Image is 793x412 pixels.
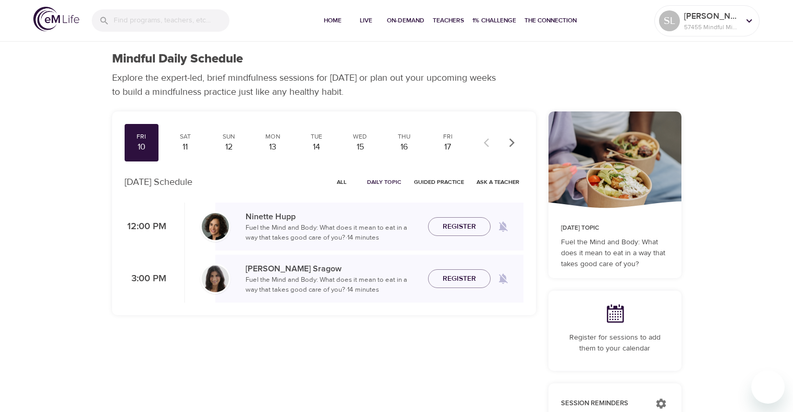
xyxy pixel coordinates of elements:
p: Explore the expert-led, brief mindfulness sessions for [DATE] or plan out your upcoming weeks to ... [112,71,503,99]
button: Register [428,217,491,236]
div: 12 [216,141,242,153]
span: Live [353,15,379,26]
div: 17 [435,141,461,153]
div: 14 [303,141,330,153]
img: logo [33,7,79,31]
p: 3:00 PM [125,272,166,286]
p: [DATE] Schedule [125,175,192,189]
button: Register [428,269,491,289]
span: All [330,177,355,187]
span: Guided Practice [414,177,464,187]
div: 10 [129,141,155,153]
span: Register [443,272,476,285]
span: Remind me when a class goes live every Friday at 12:00 PM [491,214,516,239]
button: Ask a Teacher [472,174,523,190]
span: Register [443,220,476,233]
span: Home [320,15,345,26]
div: 15 [347,141,373,153]
span: 1% Challenge [472,15,516,26]
div: Sat [172,132,198,141]
span: Daily Topic [367,177,401,187]
span: On-Demand [387,15,424,26]
div: Fri [129,132,155,141]
div: Mon [260,132,286,141]
img: Lara_Sragow-min.jpg [202,265,229,292]
h1: Mindful Daily Schedule [112,52,243,67]
div: Wed [347,132,373,141]
span: Remind me when a class goes live every Friday at 3:00 PM [491,266,516,291]
p: Session Reminders [561,398,645,409]
div: 16 [391,141,417,153]
span: Ask a Teacher [477,177,519,187]
input: Find programs, teachers, etc... [114,9,229,32]
p: 12:00 PM [125,220,166,234]
button: Guided Practice [410,174,468,190]
div: Thu [391,132,417,141]
p: Fuel the Mind and Body: What does it mean to eat in a way that takes good care of you? · 14 minutes [246,223,420,243]
div: Sun [216,132,242,141]
span: The Connection [524,15,577,26]
p: Register for sessions to add them to your calendar [561,332,669,354]
p: Fuel the Mind and Body: What does it mean to eat in a way that takes good care of you? · 14 minutes [246,275,420,295]
iframe: Button to launch messaging window [751,370,785,404]
div: Fri [435,132,461,141]
p: [PERSON_NAME] [684,10,739,22]
p: Ninette Hupp [246,210,420,223]
button: All [325,174,359,190]
div: Tue [303,132,330,141]
div: 13 [260,141,286,153]
p: [DATE] Topic [561,223,669,233]
p: 57455 Mindful Minutes [684,22,739,32]
p: Fuel the Mind and Body: What does it mean to eat in a way that takes good care of you? [561,237,669,270]
img: Ninette_Hupp-min.jpg [202,213,229,240]
div: 11 [172,141,198,153]
p: [PERSON_NAME] Sragow [246,263,420,275]
div: SL [659,10,680,31]
button: Daily Topic [363,174,406,190]
span: Teachers [433,15,464,26]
